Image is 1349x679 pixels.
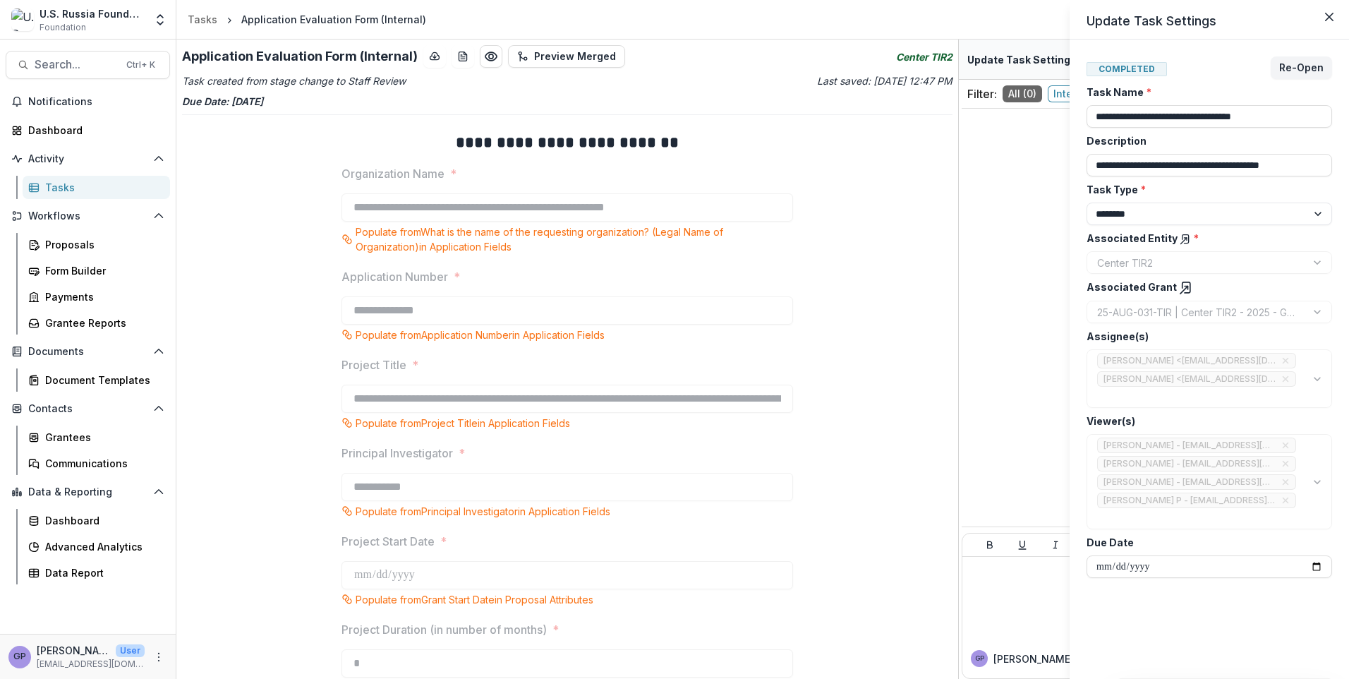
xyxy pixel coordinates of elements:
span: Completed [1087,62,1167,76]
label: Due Date [1087,535,1324,550]
label: Viewer(s) [1087,414,1324,428]
button: Close [1318,6,1341,28]
button: Re-Open [1271,56,1332,79]
label: Task Name [1087,85,1324,100]
label: Associated Grant [1087,280,1324,295]
label: Description [1087,133,1324,148]
label: Task Type [1087,182,1324,197]
label: Associated Entity [1087,231,1324,246]
label: Assignee(s) [1087,329,1324,344]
